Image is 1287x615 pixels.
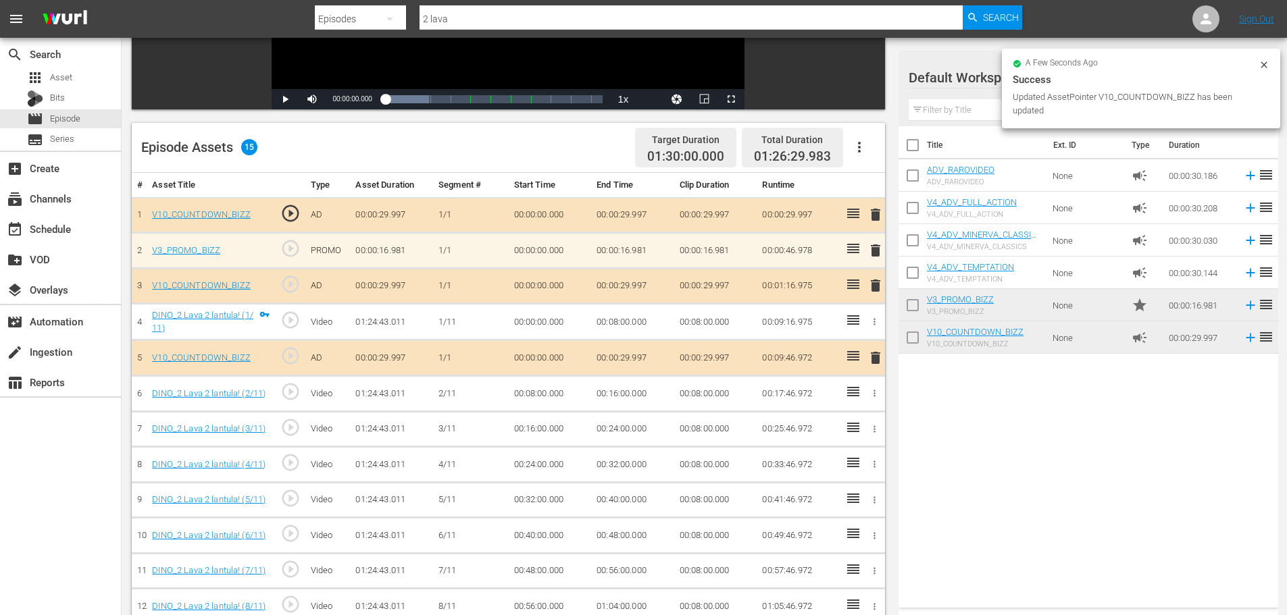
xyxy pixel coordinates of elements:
[1163,257,1238,289] td: 00:00:30.144
[591,376,674,412] td: 00:16:00.000
[350,233,433,269] td: 00:00:16.981
[867,240,884,260] button: delete
[280,310,301,330] span: play_circle_outline
[757,447,840,483] td: 00:33:46.972
[433,340,508,376] td: 1/1
[757,268,840,304] td: 00:01:16.975
[7,282,23,298] span: Overlays
[152,565,266,575] a: DINO_2 Lava 2 lantula! (7/11)
[674,173,757,198] th: Clip Duration
[280,523,301,543] span: play_circle_outline
[1258,264,1274,280] span: reorder
[305,197,351,233] td: AD
[867,350,884,366] span: delete
[152,423,266,433] a: DINO_2 Lava 2 lantula! (3/11)
[909,59,1253,97] div: Default Workspace
[690,89,717,109] button: Picture-in-Picture
[350,173,433,198] th: Asset Duration
[152,209,251,219] a: V10_COUNTDOWN_BIZZ
[867,242,884,259] span: delete
[1047,192,1126,224] td: None
[7,314,23,330] span: Automation
[591,482,674,518] td: 00:40:00.000
[509,304,592,340] td: 00:00:00.000
[241,139,257,155] span: 15
[433,233,508,269] td: 1/1
[927,275,1014,284] div: V4_ADV_TEMPTATION
[927,210,1017,219] div: V4_ADV_FULL_ACTION
[927,165,994,175] a: ADV_RAROVIDEO
[7,191,23,207] span: Channels
[757,340,840,376] td: 00:09:46.972
[509,553,592,589] td: 00:48:00.000
[674,518,757,554] td: 00:08:00.000
[50,91,65,105] span: Bits
[280,203,301,223] span: play_circle_outline
[305,340,351,376] td: AD
[591,173,674,198] th: End Time
[509,268,592,304] td: 00:00:00.000
[305,411,351,447] td: Video
[674,233,757,269] td: 00:00:16.981
[280,417,301,437] span: play_circle_outline
[509,518,592,554] td: 00:40:00.000
[280,274,301,294] span: play_circle_outline
[433,518,508,554] td: 6/11
[433,173,508,198] th: Segment #
[927,327,1024,337] a: V10_COUNTDOWN_BIZZ
[674,268,757,304] td: 00:00:29.997
[591,518,674,554] td: 00:48:00.000
[674,376,757,412] td: 00:08:00.000
[132,268,147,304] td: 3
[1124,126,1161,164] th: Type
[350,304,433,340] td: 01:24:43.011
[591,553,674,589] td: 00:56:00.000
[1132,232,1148,248] span: Ad
[350,340,433,376] td: 00:00:29.997
[433,482,508,518] td: 5/11
[757,197,840,233] td: 00:00:29.997
[132,482,147,518] td: 9
[509,340,592,376] td: 00:00:00.000
[272,89,299,109] button: Play
[50,71,72,84] span: Asset
[305,553,351,589] td: Video
[509,233,592,269] td: 00:00:00.000
[132,197,147,233] td: 1
[305,447,351,483] td: Video
[674,340,757,376] td: 00:00:29.997
[27,132,43,148] span: Series
[433,197,508,233] td: 1/1
[132,518,147,554] td: 10
[1047,321,1126,354] td: None
[1013,90,1255,117] div: Updated AssetPointer V10_COUNTDOWN_BIZZ has been updated
[152,388,266,398] a: DINO_2 Lava 2 lantula! (2/11)
[152,352,251,363] a: V10_COUNTDOWN_BIZZ
[1258,329,1274,345] span: reorder
[1013,72,1269,88] div: Success
[1045,126,1124,164] th: Ext. ID
[1163,159,1238,192] td: 00:00:30.186
[50,112,80,126] span: Episode
[927,126,1045,164] th: Title
[1163,289,1238,321] td: 00:00:16.981
[867,276,884,296] button: delete
[674,197,757,233] td: 00:00:29.997
[509,173,592,198] th: Start Time
[152,280,251,290] a: V10_COUNTDOWN_BIZZ
[1132,200,1148,216] span: Ad
[674,553,757,589] td: 00:08:00.000
[591,447,674,483] td: 00:32:00.000
[591,268,674,304] td: 00:00:29.997
[963,5,1022,30] button: Search
[1132,329,1148,346] span: Ad
[1258,199,1274,215] span: reorder
[1243,265,1258,280] svg: Add to Episode
[609,89,636,109] button: Playback Rate
[141,139,257,155] div: Episode Assets
[591,197,674,233] td: 00:00:29.997
[132,376,147,412] td: 6
[927,197,1017,207] a: V4_ADV_FULL_ACTION
[927,242,1042,251] div: V4_ADV_MINERVA_CLASSICS
[591,411,674,447] td: 00:24:00.000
